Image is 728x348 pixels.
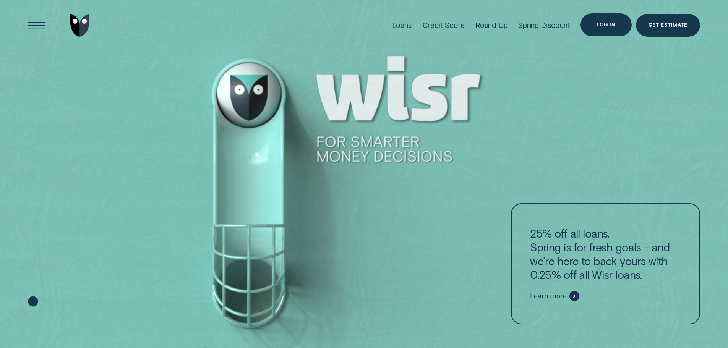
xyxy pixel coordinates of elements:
div: Round Up [475,21,508,30]
div: Spring Discount [518,21,570,30]
span: Learn more [530,292,566,300]
div: Log in [597,23,615,27]
a: 25% off all loans.Spring is for fresh goals - and we're here to back yours with 0.25% off all Wis... [511,203,700,325]
a: Get Estimate [636,14,700,37]
button: Log in [580,13,631,36]
div: Loans [392,21,412,30]
img: Wisr [70,14,89,37]
div: Credit Score [423,21,465,30]
p: 25% off all loans. Spring is for fresh goals - and we're here to back yours with 0.25% off all Wi... [530,227,681,282]
button: Open Menu [25,14,48,37]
